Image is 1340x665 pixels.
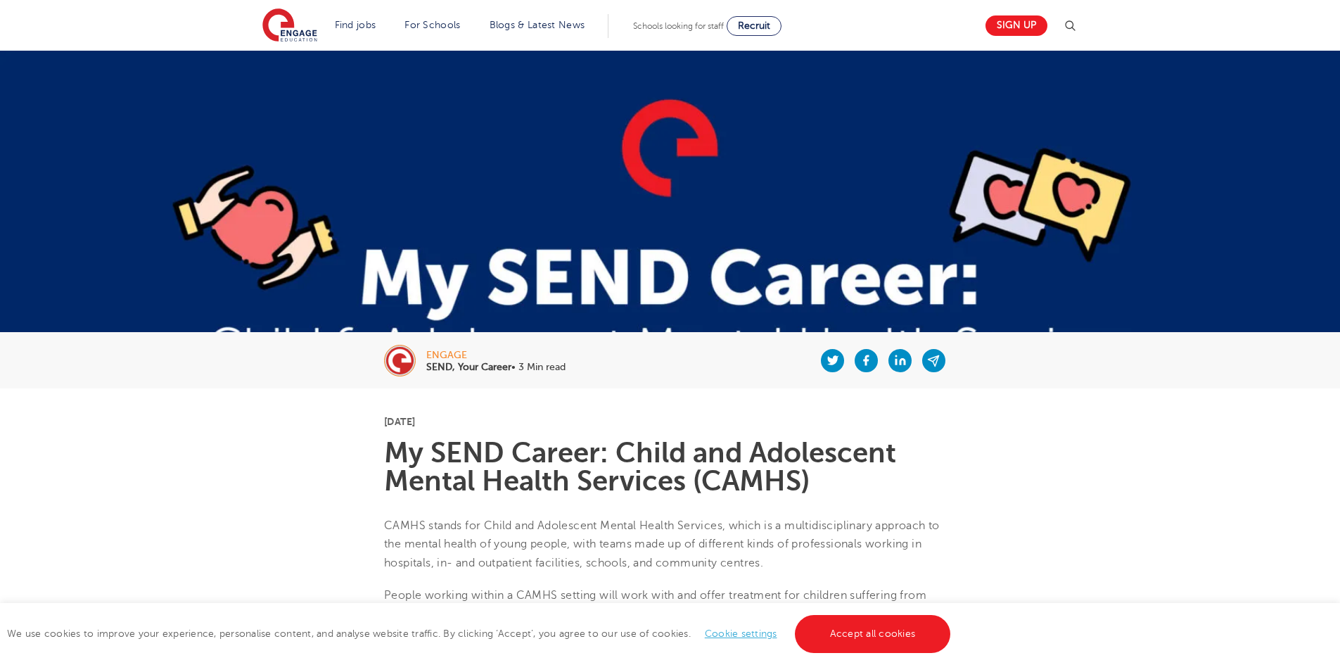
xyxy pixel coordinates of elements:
[795,615,951,653] a: Accept all cookies
[384,417,956,426] p: [DATE]
[705,628,777,639] a: Cookie settings
[490,20,585,30] a: Blogs & Latest News
[426,350,566,360] div: engage
[404,20,460,30] a: For Schools
[384,439,956,495] h1: My SEND Career: Child and Adolescent Mental Health Services (CAMHS)
[727,16,781,36] a: Recruit
[384,519,940,569] span: CAMHS stands for Child and Adolescent Mental Health Services, which is a multidisciplinary approa...
[426,362,566,372] p: • 3 Min read
[738,20,770,31] span: Recruit
[384,589,926,620] span: People working within a CAMHS setting will work with and offer treatment for children suffering f...
[633,21,724,31] span: Schools looking for staff
[426,362,511,372] b: SEND, Your Career
[262,8,317,44] img: Engage Education
[7,628,954,639] span: We use cookies to improve your experience, personalise content, and analyse website traffic. By c...
[985,15,1047,36] a: Sign up
[335,20,376,30] a: Find jobs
